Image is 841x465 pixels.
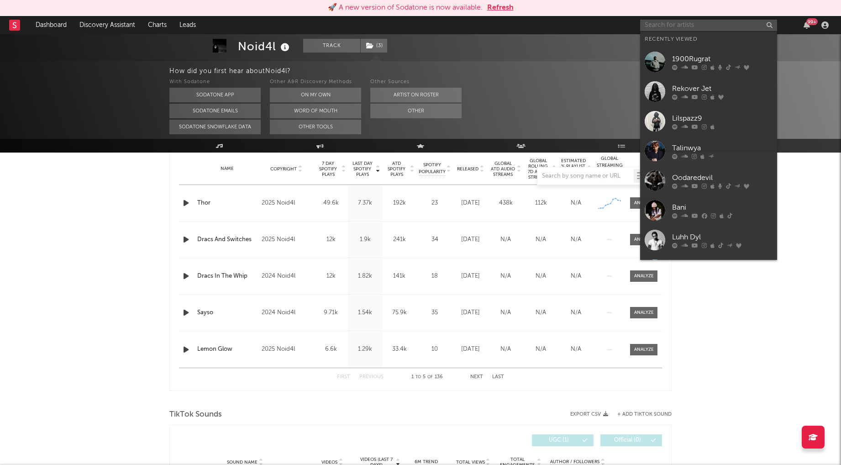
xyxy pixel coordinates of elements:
[29,16,73,34] a: Dashboard
[197,308,257,317] a: Sayso
[561,345,591,354] div: N/A
[316,272,346,281] div: 12k
[640,136,777,166] a: Talinwya
[596,155,623,183] div: Global Streaming Trend (Last 60D)
[262,344,311,355] div: 2025 Noid4l
[600,434,662,446] button: Official(0)
[419,345,451,354] div: 10
[526,199,556,208] div: 112k
[270,77,361,88] div: Other A&R Discovery Methods
[73,16,142,34] a: Discovery Assistant
[490,308,521,317] div: N/A
[262,307,311,318] div: 2024 Noid4l
[350,345,380,354] div: 1.29k
[526,272,556,281] div: N/A
[537,173,634,180] input: Search by song name or URL
[270,104,361,118] button: Word Of Mouth
[384,272,414,281] div: 141k
[316,161,340,177] span: 7 Day Spotify Plays
[672,113,773,124] div: Lilspazz9
[608,412,672,417] button: + Add TikTok Sound
[384,308,414,317] div: 75.9k
[169,409,222,420] span: TikTok Sounds
[173,16,202,34] a: Leads
[361,39,387,53] button: (3)
[561,308,591,317] div: N/A
[350,272,380,281] div: 1.82k
[384,235,414,244] div: 241k
[370,88,462,102] button: Artist on Roster
[457,166,478,172] span: Released
[490,199,521,208] div: 438k
[640,196,777,225] a: Bani
[169,88,261,102] button: Sodatone App
[169,66,841,77] div: How did you first hear about Noid4l ?
[415,375,421,379] span: to
[640,47,777,77] a: 1900Rugrat
[262,198,311,209] div: 2025 Noid4l
[197,235,257,244] a: Dracs And Switches
[470,375,483,380] button: Next
[804,21,810,29] button: 99+
[550,459,599,465] span: Author / Followers
[169,120,261,134] button: Sodatone Snowflake Data
[617,412,672,417] button: + Add TikTok Sound
[419,272,451,281] div: 18
[640,20,777,31] input: Search for artists
[526,158,551,180] span: Global Rolling 7D Audio Streams
[672,83,773,94] div: Rekover Jet
[419,308,451,317] div: 35
[197,165,257,172] div: Name
[455,235,486,244] div: [DATE]
[490,345,521,354] div: N/A
[402,372,452,383] div: 1 5 136
[640,77,777,106] a: Rekover Jet
[370,77,462,88] div: Other Sources
[561,272,591,281] div: N/A
[487,2,514,13] button: Refresh
[538,438,580,443] span: UGC ( 1 )
[672,53,773,64] div: 1900Rugrat
[197,199,257,208] div: Thor
[316,199,346,208] div: 49.6k
[561,158,586,180] span: Estimated % Playlist Streams Last Day
[526,235,556,244] div: N/A
[270,120,361,134] button: Other Tools
[197,345,257,354] div: Lemon Glow
[561,235,591,244] div: N/A
[672,172,773,183] div: Oodaredevil
[490,161,515,177] span: Global ATD Audio Streams
[606,438,648,443] span: Official ( 0 )
[419,235,451,244] div: 34
[337,375,350,380] button: First
[561,199,591,208] div: N/A
[427,375,433,379] span: of
[270,88,361,102] button: On My Own
[169,104,261,118] button: Sodatone Emails
[262,271,311,282] div: 2024 Noid4l
[532,434,594,446] button: UGC(1)
[490,272,521,281] div: N/A
[492,375,504,380] button: Last
[419,199,451,208] div: 23
[328,2,483,13] div: 🚀 A new version of Sodatone is now available.
[169,77,261,88] div: With Sodatone
[316,345,346,354] div: 6.6k
[262,234,311,245] div: 2025 Noid4l
[370,104,462,118] button: Other
[238,39,292,54] div: Noid4l
[197,272,257,281] a: Dracs In The Whip
[142,16,173,34] a: Charts
[419,162,446,175] span: Spotify Popularity
[672,202,773,213] div: Bani
[350,308,380,317] div: 1.54k
[526,308,556,317] div: N/A
[316,308,346,317] div: 9.71k
[384,345,414,354] div: 33.4k
[227,460,258,465] span: Sound Name
[640,225,777,255] a: Luhh Dyl
[672,143,773,153] div: Talinwya
[455,199,486,208] div: [DATE]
